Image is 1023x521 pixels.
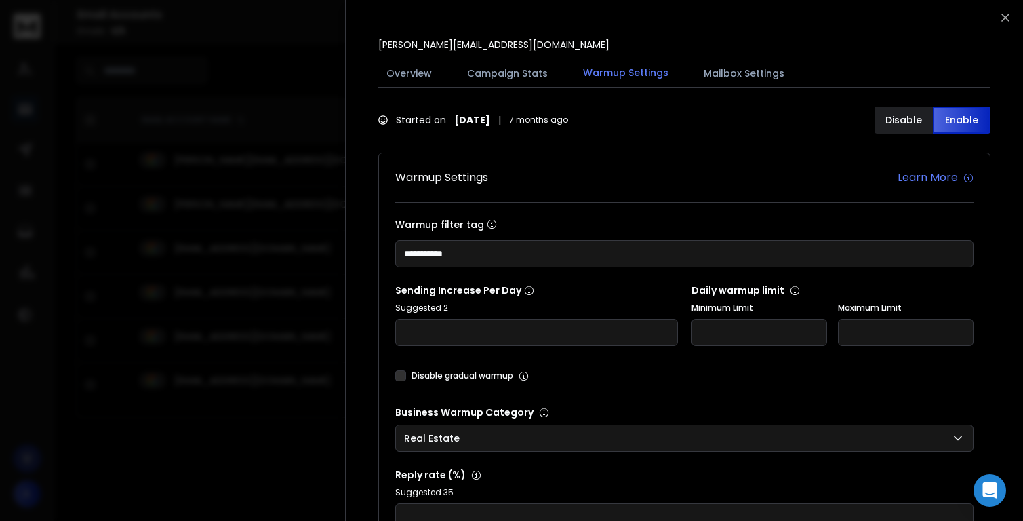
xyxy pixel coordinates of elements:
[459,58,556,88] button: Campaign Stats
[378,113,568,127] div: Started on
[395,406,974,419] p: Business Warmup Category
[575,58,677,89] button: Warmup Settings
[378,58,440,88] button: Overview
[404,431,465,445] p: Real Estate
[691,303,827,313] label: Minimum Limit
[395,284,678,297] p: Sending Increase Per Day
[696,58,793,88] button: Mailbox Settings
[838,303,974,313] label: Maximum Limit
[875,107,990,134] button: DisableEnable
[395,487,974,498] p: Suggested 35
[412,370,513,381] label: Disable gradual warmup
[498,113,501,127] span: |
[395,219,974,229] label: Warmup filter tag
[509,115,568,126] span: 7 months ago
[691,284,974,297] p: Daily warmup limit
[378,38,609,52] p: [PERSON_NAME][EMAIL_ADDRESS][DOMAIN_NAME]
[974,474,1006,507] div: Open Intercom Messenger
[875,107,933,134] button: Disable
[454,113,490,127] strong: [DATE]
[395,170,488,186] h1: Warmup Settings
[395,468,974,482] p: Reply rate (%)
[898,170,974,186] a: Learn More
[395,303,678,313] p: Suggested 2
[933,107,991,134] button: Enable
